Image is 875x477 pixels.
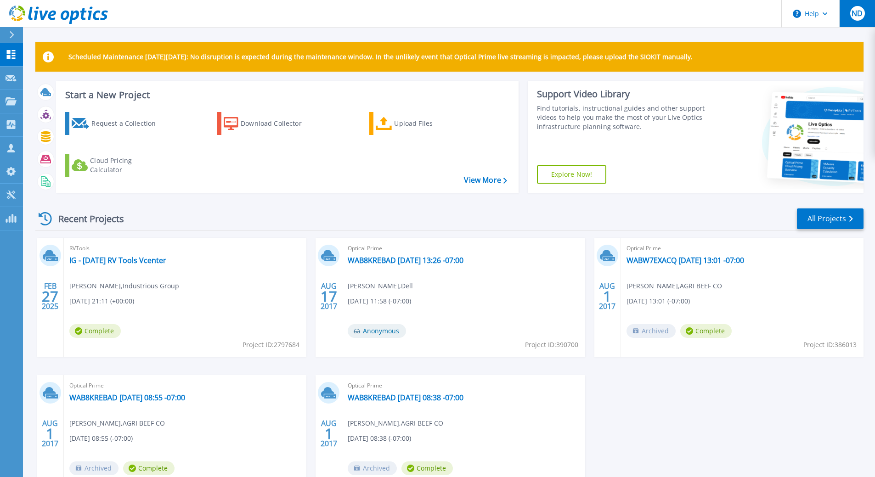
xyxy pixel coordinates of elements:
span: Project ID: 386013 [803,340,857,350]
a: Cloud Pricing Calculator [65,154,168,177]
span: Optical Prime [69,381,301,391]
span: Optical Prime [348,381,579,391]
span: 17 [321,292,337,300]
span: [DATE] 13:01 (-07:00) [627,296,690,306]
h3: Start a New Project [65,90,507,100]
span: Anonymous [348,324,406,338]
div: AUG 2017 [320,417,338,450]
span: [DATE] 08:38 (-07:00) [348,433,411,443]
span: ND [852,10,863,17]
a: WABW7EXACQ [DATE] 13:01 -07:00 [627,256,744,265]
a: Explore Now! [537,165,607,184]
span: Project ID: 2797684 [243,340,299,350]
a: IG - [DATE] RV Tools Vcenter [69,256,166,265]
div: Download Collector [241,114,314,133]
span: Complete [401,461,453,475]
div: FEB 2025 [41,280,59,313]
span: [DATE] 21:11 (+00:00) [69,296,134,306]
a: WAB8KREBAD [DATE] 08:55 -07:00 [69,393,185,402]
span: [PERSON_NAME] , AGRI BEEF CO [69,418,165,428]
div: AUG 2017 [598,280,616,313]
div: Recent Projects [35,208,136,230]
span: Project ID: 390700 [525,340,578,350]
div: AUG 2017 [41,417,59,450]
div: Request a Collection [91,114,165,133]
span: RVTools [69,243,301,253]
span: 1 [325,430,333,438]
a: Download Collector [217,112,320,135]
span: [PERSON_NAME] , Dell [348,281,413,291]
div: AUG 2017 [320,280,338,313]
span: Archived [69,461,119,475]
a: All Projects [797,208,864,229]
span: [DATE] 11:58 (-07:00) [348,296,411,306]
div: Cloud Pricing Calculator [90,156,164,174]
span: Archived [348,461,397,475]
span: Complete [69,324,121,338]
a: Upload Files [369,112,472,135]
div: Upload Files [394,114,468,133]
div: Support Video Library [537,88,708,100]
span: Complete [123,461,175,475]
span: Archived [627,324,676,338]
a: Request a Collection [65,112,168,135]
span: Optical Prime [627,243,858,253]
span: [PERSON_NAME] , AGRI BEEF CO [348,418,443,428]
span: 27 [42,292,58,300]
a: WAB8KREBAD [DATE] 08:38 -07:00 [348,393,463,402]
span: 1 [46,430,54,438]
span: [PERSON_NAME] , Industrious Group [69,281,179,291]
a: WAB8KREBAD [DATE] 13:26 -07:00 [348,256,463,265]
p: Scheduled Maintenance [DATE][DATE]: No disruption is expected during the maintenance window. In t... [68,53,693,61]
div: Find tutorials, instructional guides and other support videos to help you make the most of your L... [537,104,708,131]
span: [DATE] 08:55 (-07:00) [69,433,133,443]
span: 1 [603,292,611,300]
span: [PERSON_NAME] , AGRI BEEF CO [627,281,722,291]
a: View More [464,176,507,185]
span: Complete [680,324,732,338]
span: Optical Prime [348,243,579,253]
